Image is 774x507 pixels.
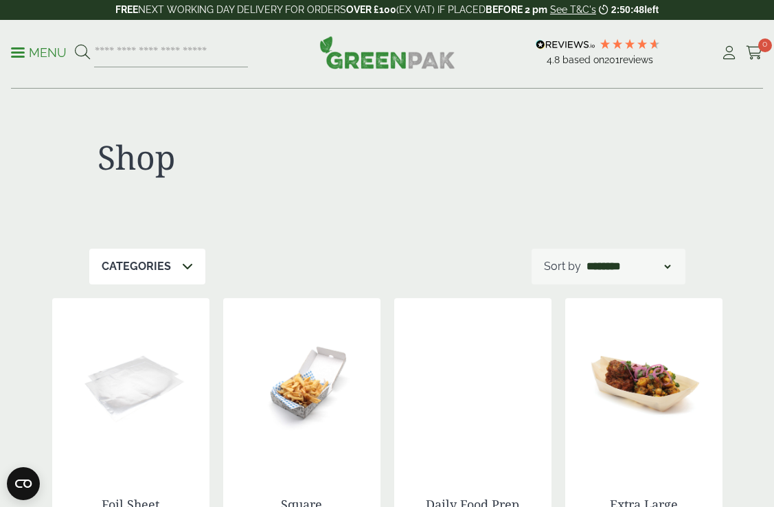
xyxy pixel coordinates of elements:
[584,258,673,275] select: Shop order
[562,54,604,65] span: Based on
[544,258,581,275] p: Sort by
[565,298,722,470] img: Extra Large Wooden Boat 220mm with food contents V2 2920004AE
[604,54,619,65] span: 201
[644,4,659,15] span: left
[223,298,380,470] img: 2520069 Square News Fish n Chip Corrugated Box - Open with Chips
[611,4,644,15] span: 2:50:48
[11,45,67,61] p: Menu
[319,36,455,69] img: GreenPak Supplies
[7,467,40,500] button: Open CMP widget
[599,38,661,50] div: 4.79 Stars
[98,137,379,177] h1: Shop
[11,45,67,58] a: Menu
[550,4,596,15] a: See T&C's
[619,54,653,65] span: reviews
[547,54,562,65] span: 4.8
[758,38,772,52] span: 0
[102,258,171,275] p: Categories
[746,46,763,60] i: Cart
[52,298,209,470] img: GP3330019D Foil Sheet Sulphate Lined bare
[746,43,763,63] a: 0
[346,4,396,15] strong: OVER £100
[720,46,738,60] i: My Account
[115,4,138,15] strong: FREE
[486,4,547,15] strong: BEFORE 2 pm
[536,40,595,49] img: REVIEWS.io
